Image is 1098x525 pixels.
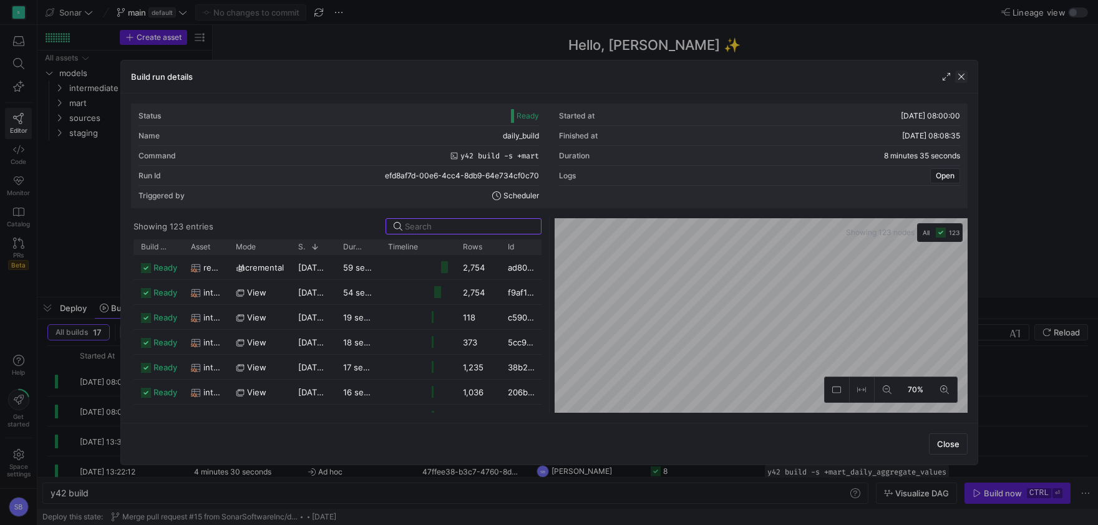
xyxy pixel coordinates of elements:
div: Duration [559,152,590,160]
span: ready [153,355,177,380]
span: daily_build [503,132,539,140]
span: [DATE] 08:06:11 [298,337,360,347]
y42-duration: 19 seconds [343,312,387,322]
span: Build status [141,243,167,251]
span: Scheduler [503,191,539,200]
span: Timeline [388,243,418,251]
span: view [247,330,266,355]
y42-duration: 8 minutes 35 seconds [884,152,960,160]
span: view [247,355,266,380]
div: 2,754 [455,255,500,279]
h3: Build run details [131,72,193,82]
span: int_sonarpay_recon_current_chargebacks [203,330,221,355]
y42-duration: 54 seconds [343,287,389,297]
span: Rows [463,243,482,251]
span: 70% [905,383,926,397]
div: 193e3278-69fc-41b3-88d1-771b7b7f8dc2 [500,405,544,429]
div: Finished at [559,132,598,140]
div: 5cc90157-5530-4e4b-8be3-295a493b6f8c [500,330,544,354]
y42-duration: 17 seconds [343,362,387,372]
span: ready [153,380,177,405]
span: [DATE] 08:06:11 [298,412,360,422]
input: Search [405,221,533,231]
span: [DATE] 08:06:11 [298,362,360,372]
span: int_sonarpay_reconciliation [203,281,221,305]
span: y42 build -s +mart [460,152,539,160]
y42-duration: 18 seconds [343,337,387,347]
div: ad8038f0-6ca9-48aa-bed5-92234ea9be2a [500,255,544,279]
span: int_sonarpay_recon_current_chargeback_wins [203,306,221,330]
div: 373 [455,330,500,354]
span: [DATE] 08:07:35 [298,262,362,272]
button: 70% [900,377,932,402]
span: Showing 123 nodes [846,228,917,237]
span: All [923,228,930,238]
y42-duration: 25 seconds [343,412,389,422]
span: Asset [191,243,210,251]
span: Id [508,243,514,251]
span: Mode [236,243,256,251]
div: Started at [559,112,595,120]
span: Duration [343,243,364,251]
span: view [247,380,266,405]
span: Open [936,171,955,180]
div: Logs [559,171,576,180]
div: 206ba982-cc83-47de-a7e1-12a42dd747d7 [500,380,544,404]
span: report_sonarpay_reconciliation [203,256,221,280]
div: Triggered by [138,191,185,200]
span: Close [937,439,960,449]
span: 123 [949,229,960,236]
y42-duration: 59 seconds [343,262,389,272]
span: incremental [238,256,284,280]
div: 2,754 [455,280,500,304]
span: int_sonarpay_recon_current_ecreturns [203,380,221,405]
span: view [247,306,266,330]
span: view [247,405,266,430]
div: 118 [455,305,500,329]
span: efd8af7d-00e6-4cc4-8db9-64e734cf0c70 [385,171,539,180]
y42-duration: 16 seconds [343,387,387,397]
div: Status [138,112,161,120]
div: 1,136 [455,405,500,429]
span: ready [153,306,177,330]
div: Command [138,152,176,160]
div: Showing 123 entries [134,221,213,231]
span: [DATE] 08:06:11 [298,312,360,322]
button: Open [930,168,960,183]
div: 38b26cd3-430d-4132-af13-25ccf92696ae [500,355,544,379]
span: ready [153,330,177,355]
span: Ready [517,112,539,120]
span: [DATE] 08:00:00 [901,111,960,120]
div: Name [138,132,160,140]
span: int_sonarpay_recon_current_refunds [203,405,221,430]
span: [DATE] 08:06:40 [298,287,362,297]
span: ready [153,281,177,305]
span: Started at [298,243,306,251]
div: Run Id [138,171,161,180]
div: f9af1286-9cce-4007-b0e5-dd0c8c1e299a [500,280,544,304]
div: c5907c29-ea0b-443c-98af-6b120582ae2a [500,305,544,329]
div: 1,235 [455,355,500,379]
span: int_sonarpay_recon_current_chargebacks_ecreturns_disbursed [203,355,221,380]
span: view [247,281,266,305]
span: [DATE] 08:06:11 [298,387,360,397]
div: 1,036 [455,380,500,404]
span: ready [153,405,177,430]
button: Close [929,433,968,455]
span: [DATE] 08:08:35 [902,131,960,140]
span: ready [153,256,177,280]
